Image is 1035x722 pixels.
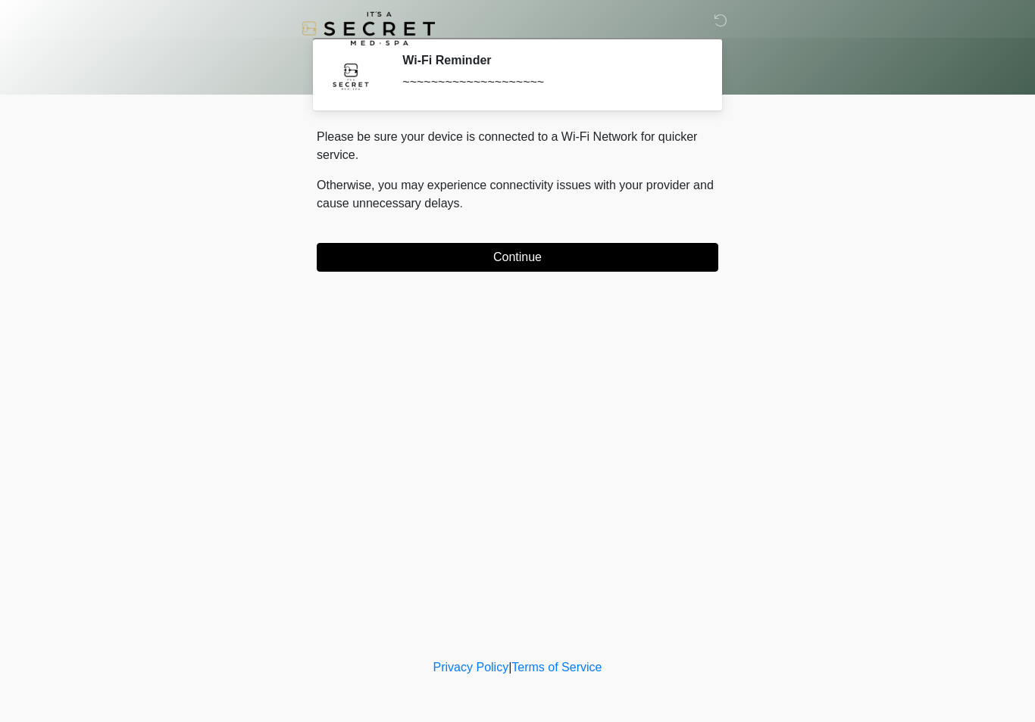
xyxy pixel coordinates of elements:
a: Terms of Service [511,661,602,674]
a: Privacy Policy [433,661,509,674]
a: | [508,661,511,674]
img: It's A Secret Med Spa Logo [302,11,435,45]
span: . [460,197,463,210]
p: Otherwise, you may experience connectivity issues with your provider and cause unnecessary delays [317,176,718,213]
h2: Wi-Fi Reminder [402,53,696,67]
button: Continue [317,243,718,272]
div: ~~~~~~~~~~~~~~~~~~~~ [402,73,696,92]
p: Please be sure your device is connected to a Wi-Fi Network for quicker service. [317,128,718,164]
img: Agent Avatar [328,53,374,98]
